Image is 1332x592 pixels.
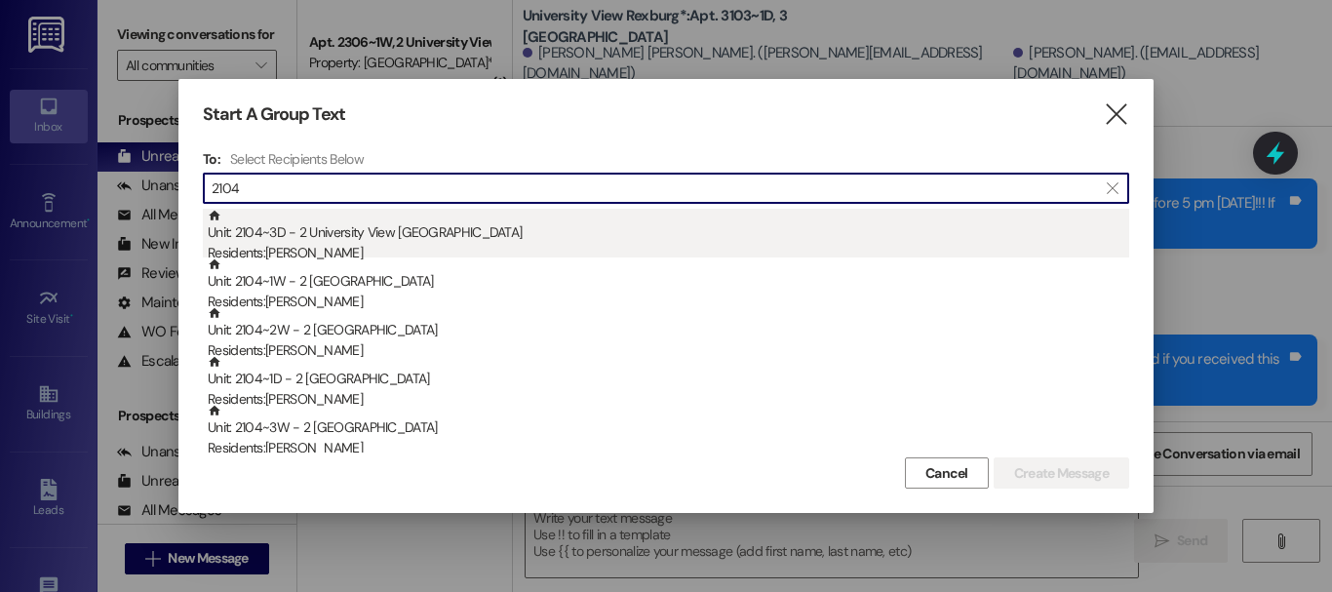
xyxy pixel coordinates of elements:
div: Residents: [PERSON_NAME] [208,438,1129,458]
div: Residents: [PERSON_NAME] [208,340,1129,361]
div: Unit: 2104~3W - 2 [GEOGRAPHIC_DATA] [208,404,1129,459]
div: Unit: 2104~3D - 2 University View [GEOGRAPHIC_DATA]Residents:[PERSON_NAME] [203,209,1129,257]
div: Unit: 2104~3W - 2 [GEOGRAPHIC_DATA]Residents:[PERSON_NAME] [203,404,1129,453]
div: Unit: 2104~2W - 2 [GEOGRAPHIC_DATA]Residents:[PERSON_NAME] [203,306,1129,355]
span: Cancel [925,463,968,484]
div: Unit: 2104~3D - 2 University View [GEOGRAPHIC_DATA] [208,209,1129,264]
h3: To: [203,150,220,168]
div: Unit: 2104~1D - 2 [GEOGRAPHIC_DATA] [208,355,1129,411]
button: Create Message [994,457,1129,489]
div: Unit: 2104~1D - 2 [GEOGRAPHIC_DATA]Residents:[PERSON_NAME] [203,355,1129,404]
div: Residents: [PERSON_NAME] [208,243,1129,263]
i:  [1107,180,1117,196]
h3: Start A Group Text [203,103,345,126]
button: Cancel [905,457,989,489]
div: Residents: [PERSON_NAME] [208,292,1129,312]
div: Unit: 2104~1W - 2 [GEOGRAPHIC_DATA] [208,257,1129,313]
div: Unit: 2104~1W - 2 [GEOGRAPHIC_DATA]Residents:[PERSON_NAME] [203,257,1129,306]
button: Clear text [1097,174,1128,203]
div: Unit: 2104~2W - 2 [GEOGRAPHIC_DATA] [208,306,1129,362]
div: Residents: [PERSON_NAME] [208,389,1129,410]
h4: Select Recipients Below [230,150,364,168]
i:  [1103,104,1129,125]
span: Create Message [1014,463,1109,484]
input: Search for any contact or apartment [212,175,1097,202]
